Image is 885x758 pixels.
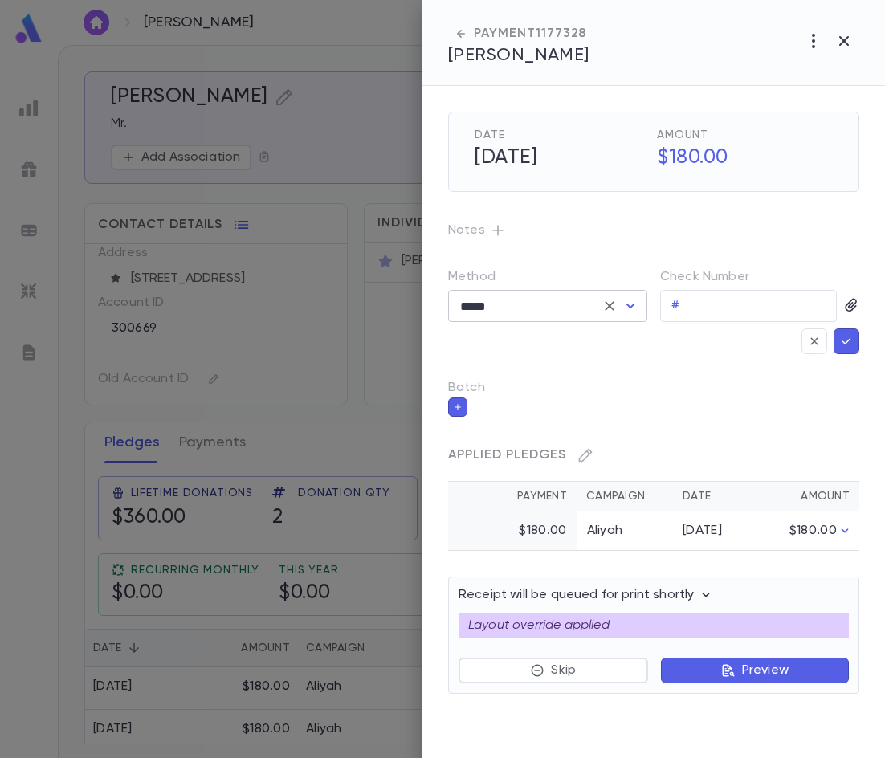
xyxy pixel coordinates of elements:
button: Clear [598,295,621,317]
button: Open [619,295,642,317]
td: Aliyah [577,511,673,551]
label: Check Number [660,269,749,285]
th: Payment [448,482,577,511]
button: Skip [459,658,648,683]
span: Applied Pledges [448,449,566,462]
h5: [DATE] [465,141,650,175]
div: Layout override applied [459,613,849,638]
p: Preview [742,662,789,679]
th: Date [673,482,753,511]
span: Amount [657,128,833,141]
th: Amount [753,482,859,511]
p: Notes [448,218,859,243]
h5: $180.00 [647,141,833,175]
label: Method [448,269,496,285]
p: Batch [448,380,859,396]
div: [DATE] [683,523,744,539]
p: # [671,298,679,314]
td: $180.00 [448,511,577,551]
td: $180.00 [753,511,859,551]
span: Date [475,128,650,141]
button: Preview [661,658,849,683]
p: Receipt will be queued for print shortly [459,587,714,603]
p: Skip [551,662,576,679]
span: [PERSON_NAME] [448,47,589,64]
th: Campaign [577,482,673,511]
div: PAYMENT 1177328 [448,26,589,42]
